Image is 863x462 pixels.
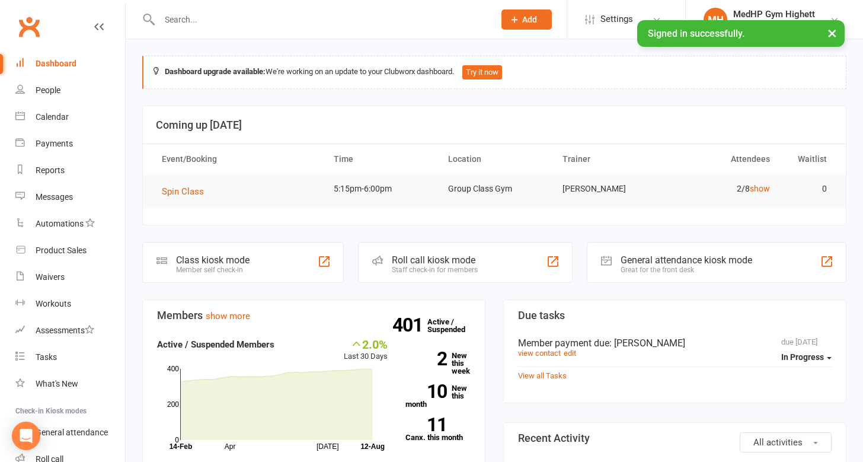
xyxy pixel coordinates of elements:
th: Trainer [552,144,666,174]
a: Tasks [15,344,125,371]
td: 5:15pm-6:00pm [323,175,437,203]
a: General attendance kiosk mode [15,419,125,446]
a: edit [564,349,576,358]
input: Search... [156,11,486,28]
div: Reports [36,165,65,175]
a: show [750,184,770,193]
span: Signed in successfully. [648,28,744,39]
a: Workouts [15,291,125,317]
th: Waitlist [781,144,838,174]
strong: 2 [405,350,447,368]
span: Settings [600,6,633,33]
div: 2.0% [344,337,388,351]
div: We're working on an update to your Clubworx dashboard. [142,56,846,89]
span: Add [522,15,537,24]
button: All activities [740,432,832,453]
th: Location [437,144,552,174]
div: Open Intercom Messenger [12,422,40,450]
td: 0 [781,175,838,203]
div: MH [704,8,727,31]
td: 2/8 [666,175,781,203]
button: Spin Class [162,184,212,199]
th: Attendees [666,144,781,174]
div: Assessments [36,326,94,335]
div: Tasks [36,352,57,362]
a: Automations [15,211,125,237]
div: General attendance kiosk mode [621,254,752,266]
a: view contact [518,349,561,358]
a: Dashboard [15,50,125,77]
div: Member self check-in [176,266,250,274]
th: Event/Booking [151,144,323,174]
h3: Coming up [DATE] [156,119,833,131]
h3: Due tasks [518,310,832,321]
a: Messages [15,184,125,211]
a: What's New [15,371,125,397]
div: Staff check-in for members [392,266,478,274]
div: What's New [36,379,78,388]
a: 2New this week [405,352,471,375]
a: 11Canx. this month [405,418,471,441]
a: People [15,77,125,104]
span: Spin Class [162,186,204,197]
a: Assessments [15,317,125,344]
a: Payments [15,130,125,157]
div: Roll call kiosk mode [392,254,478,266]
div: Class kiosk mode [176,254,250,266]
strong: Active / Suspended Members [157,339,274,350]
div: Member payment due [518,337,832,349]
a: Reports [15,157,125,184]
div: Workouts [36,299,71,308]
a: 401Active / Suspended [427,309,480,342]
span: All activities [753,437,803,448]
h3: Recent Activity [518,432,832,444]
div: General attendance [36,428,108,437]
div: Last 30 Days [344,337,388,363]
a: Waivers [15,264,125,291]
a: Clubworx [14,12,44,42]
th: Time [323,144,437,174]
div: Product Sales [36,246,87,255]
div: MedHP [733,20,815,30]
strong: 401 [392,316,427,334]
a: show more [206,311,250,321]
span: In Progress [781,352,824,362]
div: Calendar [36,112,69,122]
div: Messages [36,192,73,202]
strong: 11 [405,416,447,434]
div: MedHP Gym Highett [733,9,815,20]
h3: Members [157,310,471,321]
a: Product Sales [15,237,125,264]
div: Automations [36,219,84,228]
a: View all Tasks [518,371,567,380]
button: Try it now [462,65,502,79]
div: Dashboard [36,59,76,68]
button: Add [501,9,552,30]
td: [PERSON_NAME] [552,175,666,203]
button: × [822,20,843,46]
button: In Progress [781,346,832,368]
div: People [36,85,60,95]
strong: Dashboard upgrade available: [165,67,266,76]
strong: 10 [405,383,447,400]
div: Payments [36,139,73,148]
div: Great for the front desk [621,266,752,274]
a: 10New this month [405,384,471,408]
span: : [PERSON_NAME] [609,337,685,349]
td: Group Class Gym [437,175,552,203]
div: Waivers [36,272,65,282]
a: Calendar [15,104,125,130]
